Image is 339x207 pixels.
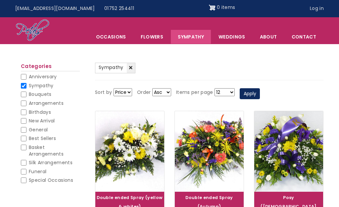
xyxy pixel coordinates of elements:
a: Log in [305,2,328,15]
span: Best Sellers [29,135,56,142]
span: Weddings [212,30,252,44]
a: Sympathy [95,63,135,73]
img: Home [16,19,50,42]
span: Arrangements [29,100,64,106]
a: About [253,30,284,44]
a: 01752 254411 [100,2,139,15]
span: Funeral [29,168,46,175]
span: Special Occasions [29,177,73,183]
a: Sympathy [171,30,211,44]
h2: Categories [21,63,80,71]
span: Basket Arrangements [29,144,64,157]
img: Double ended Spray (Autumn) [175,111,244,192]
span: Sympathy [99,64,123,71]
a: Flowers [134,30,170,44]
span: Occasions [89,30,133,44]
span: Birthdays [29,109,51,115]
label: Items per page [176,89,213,97]
span: General [29,126,48,133]
img: Shopping cart [209,2,216,13]
label: Order [137,89,151,97]
img: Posy (Male colours) [254,111,323,192]
a: [EMAIL_ADDRESS][DOMAIN_NAME] [11,2,100,15]
span: New Arrival [29,117,55,124]
button: Apply [240,88,260,100]
span: Anniversary [29,73,57,80]
a: Contact [285,30,323,44]
span: 0 items [217,4,235,11]
img: Double ended Spray (yellow & whites) [95,111,164,192]
span: Silk Arrangements [29,159,73,166]
label: Sort by [95,89,112,97]
span: Bouquets [29,91,52,98]
a: Shopping cart 0 items [209,2,235,13]
span: Sympathy [29,82,54,89]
